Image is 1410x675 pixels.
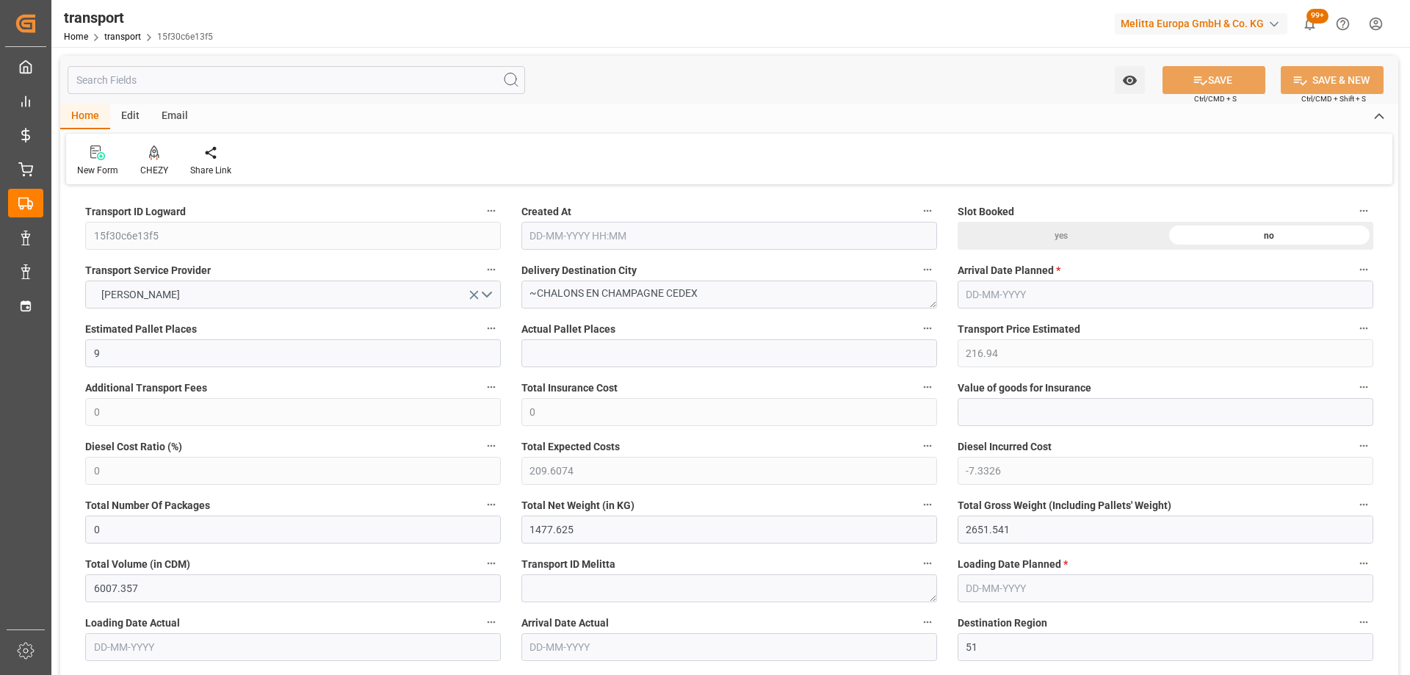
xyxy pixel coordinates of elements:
span: Loading Date Actual [85,616,180,631]
button: Total Gross Weight (Including Pallets' Weight) [1354,495,1373,514]
button: Arrival Date Planned * [1354,260,1373,279]
span: Delivery Destination City [521,263,637,278]
button: Transport ID Logward [482,201,501,220]
div: Melitta Europa GmbH & Co. KG [1115,13,1287,35]
button: Loading Date Actual [482,613,501,632]
button: Arrival Date Actual [918,613,937,632]
span: 99+ [1306,9,1328,24]
button: open menu [1115,66,1145,94]
input: DD-MM-YYYY [521,633,937,661]
span: Additional Transport Fees [85,380,207,396]
div: no [1165,222,1373,250]
button: Diesel Cost Ratio (%) [482,436,501,455]
button: Transport ID Melitta [918,554,937,573]
button: Created At [918,201,937,220]
div: CHEZY [140,164,168,177]
button: Total Expected Costs [918,436,937,455]
button: open menu [85,281,501,308]
span: Diesel Cost Ratio (%) [85,439,182,455]
button: Help Center [1326,7,1359,40]
span: Estimated Pallet Places [85,322,197,337]
div: Share Link [190,164,231,177]
span: Total Volume (in CDM) [85,557,190,572]
span: Ctrl/CMD + S [1194,93,1237,104]
span: Diesel Incurred Cost [958,439,1052,455]
span: Ctrl/CMD + Shift + S [1301,93,1366,104]
span: Total Gross Weight (Including Pallets' Weight) [958,498,1171,513]
button: SAVE & NEW [1281,66,1384,94]
span: Value of goods for Insurance [958,380,1091,396]
button: Loading Date Planned * [1354,554,1373,573]
span: [PERSON_NAME] [94,287,187,303]
div: New Form [77,164,118,177]
input: DD-MM-YYYY [958,281,1373,308]
span: Transport ID Melitta [521,557,615,572]
button: Total Insurance Cost [918,378,937,397]
button: Diesel Incurred Cost [1354,436,1373,455]
span: Total Expected Costs [521,439,620,455]
span: Transport ID Logward [85,204,186,220]
span: Total Net Weight (in KG) [521,498,634,513]
button: Delivery Destination City [918,260,937,279]
button: Additional Transport Fees [482,378,501,397]
span: Destination Region [958,616,1047,631]
span: Transport Price Estimated [958,322,1080,337]
button: Total Number Of Packages [482,495,501,514]
button: Total Net Weight (in KG) [918,495,937,514]
button: show 100 new notifications [1293,7,1326,40]
button: SAVE [1163,66,1265,94]
div: Email [151,104,199,129]
span: Arrival Date Actual [521,616,609,631]
span: Total Number Of Packages [85,498,210,513]
button: Transport Price Estimated [1354,319,1373,338]
textarea: ~CHALONS EN CHAMPAGNE CEDEX [521,281,937,308]
span: Transport Service Provider [85,263,211,278]
div: transport [64,7,213,29]
span: Actual Pallet Places [521,322,615,337]
span: Loading Date Planned [958,557,1068,572]
a: Home [64,32,88,42]
input: DD-MM-YYYY [958,574,1373,602]
button: Actual Pallet Places [918,319,937,338]
button: Destination Region [1354,613,1373,632]
span: Slot Booked [958,204,1014,220]
input: DD-MM-YYYY [85,633,501,661]
button: Slot Booked [1354,201,1373,220]
span: Created At [521,204,571,220]
div: Home [60,104,110,129]
button: Estimated Pallet Places [482,319,501,338]
input: Search Fields [68,66,525,94]
button: Melitta Europa GmbH & Co. KG [1115,10,1293,37]
div: yes [958,222,1165,250]
div: Edit [110,104,151,129]
a: transport [104,32,141,42]
button: Value of goods for Insurance [1354,378,1373,397]
span: Arrival Date Planned [958,263,1060,278]
input: DD-MM-YYYY HH:MM [521,222,937,250]
span: Total Insurance Cost [521,380,618,396]
button: Transport Service Provider [482,260,501,279]
button: Total Volume (in CDM) [482,554,501,573]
